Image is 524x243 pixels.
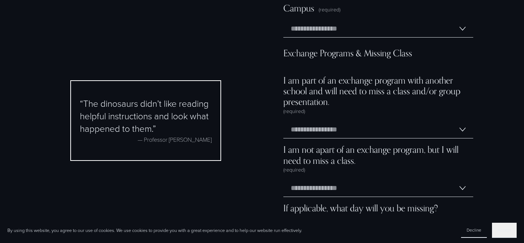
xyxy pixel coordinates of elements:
blockquote: The dinosaurs didn’t like reading helpful instructions and look what happened to them. [80,97,211,135]
span: ” [153,122,156,134]
span: (required) [283,166,305,173]
div: Exchange Programs & Missing Class [283,48,473,64]
p: By using this website, you agree to our use of cookies. We use cookies to provide you with a grea... [7,227,302,234]
span: Accept [498,227,511,233]
select: I am not apart of an exchange program, but I will need to miss a class. [283,179,473,197]
span: “ [80,97,83,109]
span: (required) [319,6,340,13]
span: If applicable, what day will you be missing? [283,203,438,214]
select: Campus [283,20,473,38]
figcaption: — Professor [PERSON_NAME] [80,135,211,144]
span: Decline [467,227,481,233]
span: I am part of an exchange program with another school and will need to miss a class and/or group p... [283,75,473,108]
select: I am part of an exchange program with another school and will need to miss a class and/or group p... [283,121,473,138]
span: (required) [283,108,305,115]
button: Decline [461,223,487,238]
span: Campus [283,3,314,14]
button: Accept [492,223,517,238]
span: I am not apart of an exchange program, but I will need to miss a class. [283,144,473,166]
